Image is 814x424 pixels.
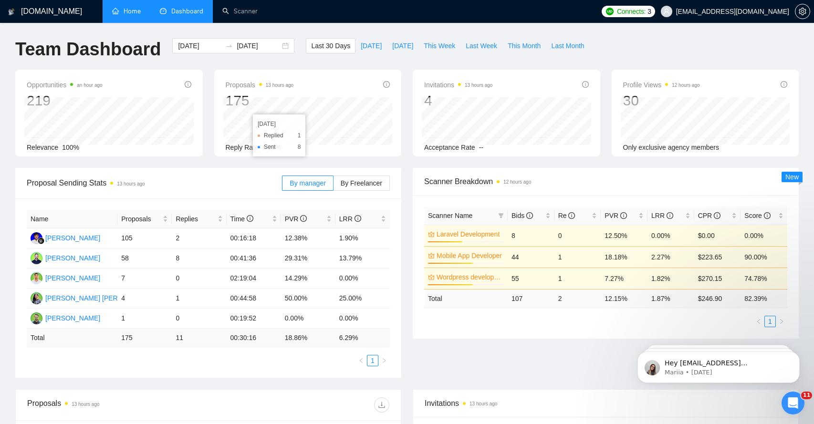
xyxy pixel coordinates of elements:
td: 175 [117,329,172,347]
span: Relevance [27,144,58,151]
span: Only exclusive agency members [623,144,720,151]
span: Replies [176,214,215,224]
td: $ 246.90 [694,289,741,308]
div: 219 [27,92,103,110]
td: 6.29 % [335,329,390,347]
td: 8 [172,248,226,269]
td: 12.38% [281,228,335,248]
button: Last Week [460,38,502,53]
th: Name [27,210,117,228]
td: 29.31% [281,248,335,269]
span: dashboard [160,8,167,14]
button: setting [795,4,810,19]
img: gigradar-bm.png [38,238,44,244]
button: [DATE] [387,38,418,53]
span: By manager [290,179,325,187]
span: Profile Views [623,79,700,91]
a: SK[PERSON_NAME] [31,254,100,261]
span: Proposals [121,214,161,224]
input: End date [237,41,280,51]
span: Re [558,212,575,219]
span: 100% [62,144,79,151]
img: AC [31,272,42,284]
time: 12 hours ago [672,83,699,88]
td: $270.15 [694,268,741,289]
td: 13.79% [335,248,390,269]
td: 00:16:18 [227,228,281,248]
span: CPR [698,212,720,219]
button: left [753,316,764,327]
time: 12 hours ago [503,179,531,185]
span: user [663,8,670,15]
td: 50.00% [281,289,335,309]
span: [DATE] [361,41,382,51]
span: info-circle [582,81,589,88]
span: right [779,319,784,324]
img: FR [31,232,42,244]
td: 74.78% [741,268,787,289]
span: Proposal Sending Stats [27,177,282,189]
button: download [374,397,389,413]
span: swap-right [225,42,233,50]
span: info-circle [667,212,673,219]
input: Start date [178,41,221,51]
span: Invitations [425,397,787,409]
td: $0.00 [694,225,741,246]
span: Scanner Breakdown [424,176,787,187]
td: 7.27% [601,268,647,289]
td: 12.15 % [601,289,647,308]
td: Total [27,329,117,347]
a: Mobile App Developer [437,250,502,261]
li: Previous Page [355,355,367,366]
td: 14.29% [281,269,335,289]
div: [PERSON_NAME] [45,253,100,263]
span: crown [428,252,435,259]
li: Next Page [776,316,787,327]
a: homeHome [112,7,141,15]
a: FR[PERSON_NAME] [31,234,100,241]
td: 58 [117,248,172,269]
td: 02:19:04 [227,269,281,289]
a: NK[PERSON_NAME] [31,314,100,321]
div: [PERSON_NAME] [PERSON_NAME] [45,293,157,303]
li: Next Page [378,355,390,366]
span: info-circle [300,215,307,222]
button: This Month [502,38,546,53]
div: [DATE] [258,119,301,129]
time: 13 hours ago [72,402,99,407]
a: searchScanner [222,7,258,15]
span: 3 [647,6,651,17]
span: PVR [285,215,307,223]
span: PVR [605,212,627,219]
td: 18.18% [601,246,647,268]
span: Proposals [226,79,294,91]
td: 11 [172,329,226,347]
span: left [756,319,762,324]
td: 1 [117,309,172,329]
td: 0.00% [741,225,787,246]
iframe: Intercom live chat [782,392,804,414]
li: Previous Page [753,316,764,327]
td: 12.50% [601,225,647,246]
img: logo [8,4,15,20]
button: right [378,355,390,366]
div: Proposals [27,397,209,413]
span: This Week [424,41,455,51]
span: Last 30 Days [311,41,350,51]
span: Bids [511,212,533,219]
td: 44 [508,246,554,268]
td: 0 [172,309,226,329]
td: 00:41:36 [227,248,281,269]
td: 0 [554,225,601,246]
span: Time [230,215,253,223]
th: Replies [172,210,226,228]
a: 1 [765,316,775,327]
span: crown [428,231,435,238]
a: SS[PERSON_NAME] [PERSON_NAME] [31,294,157,301]
td: 1.87 % [647,289,694,308]
td: 0.00% [647,225,694,246]
span: info-circle [620,212,627,219]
